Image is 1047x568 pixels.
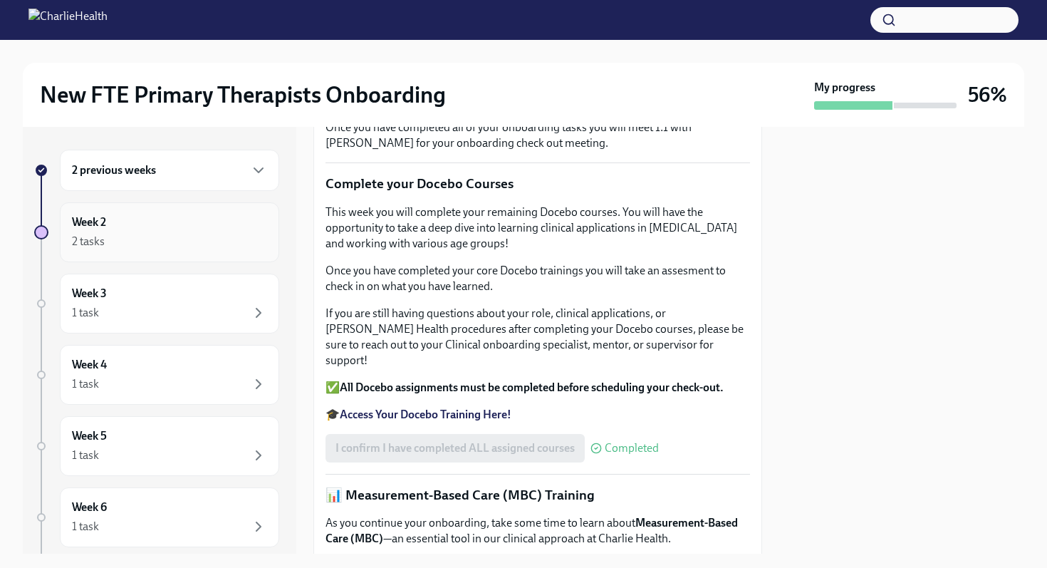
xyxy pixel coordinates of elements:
[72,519,99,535] div: 1 task
[340,408,511,421] a: Access Your Docebo Training Here!
[72,428,107,444] h6: Week 5
[605,443,659,454] span: Completed
[72,162,156,178] h6: 2 previous weeks
[72,376,99,392] div: 1 task
[34,487,279,547] a: Week 61 task
[72,448,99,463] div: 1 task
[72,234,105,249] div: 2 tasks
[340,381,724,394] strong: All Docebo assignments must be completed before scheduling your check-out.
[72,215,106,230] h6: Week 2
[34,345,279,405] a: Week 41 task
[325,120,750,151] p: Once you have completed all of your onboarding tasks you will meet 1:1 with [PERSON_NAME] for you...
[814,80,875,95] strong: My progress
[40,81,446,109] h2: New FTE Primary Therapists Onboarding
[34,202,279,262] a: Week 22 tasks
[72,500,107,515] h6: Week 6
[34,274,279,334] a: Week 31 task
[325,407,750,423] p: 🎓
[72,357,107,373] h6: Week 4
[72,305,99,321] div: 1 task
[968,82,1007,108] h3: 56%
[60,150,279,191] div: 2 previous weeks
[325,205,750,252] p: This week you will complete your remaining Docebo courses. You will have the opportunity to take ...
[325,515,750,547] p: As you continue your onboarding, take some time to learn about —an essential tool in our clinical...
[325,306,750,368] p: If you are still having questions about your role, clinical applications, or [PERSON_NAME] Health...
[325,380,750,396] p: ✅
[28,9,108,31] img: CharlieHealth
[34,416,279,476] a: Week 51 task
[325,263,750,294] p: Once you have completed your core Docebo trainings you will take an assesment to check in on what...
[72,286,107,301] h6: Week 3
[325,486,750,505] p: 📊 Measurement-Based Care (MBC) Training
[325,175,750,193] p: Complete your Docebo Courses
